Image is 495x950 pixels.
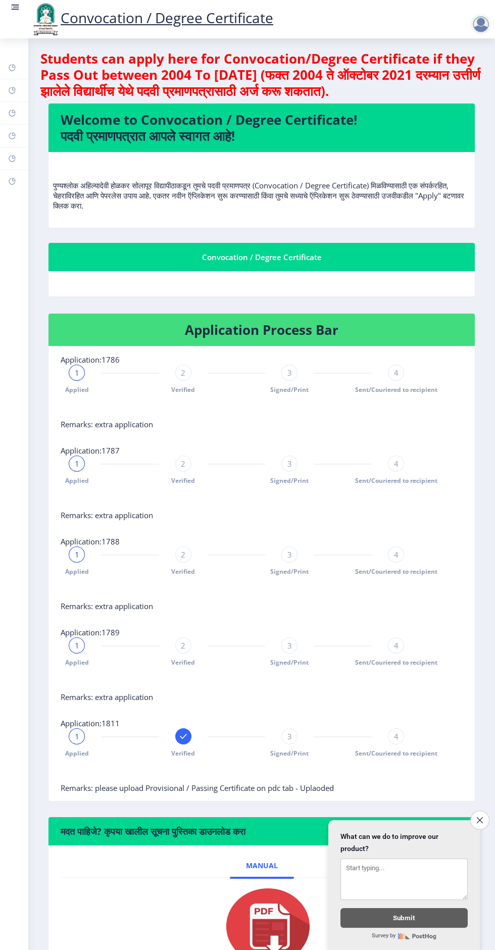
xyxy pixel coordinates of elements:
[181,459,185,469] span: 2
[65,476,89,485] span: Applied
[171,749,195,758] span: Verified
[171,658,195,667] span: Verified
[287,549,292,560] span: 3
[355,476,437,485] span: Sent/Couriered to recipient
[65,567,89,576] span: Applied
[61,536,120,546] span: Application:1788
[181,640,185,651] span: 2
[287,368,292,378] span: 3
[30,2,61,36] img: logo
[171,385,195,394] span: Verified
[53,160,470,211] p: पुण्यश्लोक अहिल्यादेवी होळकर सोलापूर विद्यापीठाकडून तुमचे पदवी प्रमाणपत्र (Convocation / Degree C...
[61,419,153,429] span: Remarks: extra application
[287,459,292,469] span: 3
[394,731,399,741] span: 4
[75,459,79,469] span: 1
[61,783,334,793] span: Remarks: please upload Provisional / Passing Certificate on pdc tab - Uplaoded
[287,640,292,651] span: 3
[61,322,463,338] h4: Application Process Bar
[394,640,399,651] span: 4
[65,749,89,758] span: Applied
[75,549,79,560] span: 1
[394,549,399,560] span: 4
[61,627,120,637] span: Application:1789
[355,567,437,576] span: Sent/Couriered to recipient
[61,251,463,263] div: Convocation / Degree Certificate
[270,385,309,394] span: Signed/Print
[355,749,437,758] span: Sent/Couriered to recipient
[61,692,153,702] span: Remarks: extra application
[181,549,185,560] span: 2
[61,510,153,520] span: Remarks: extra application
[270,567,309,576] span: Signed/Print
[394,368,399,378] span: 4
[75,640,79,651] span: 1
[355,658,437,667] span: Sent/Couriered to recipient
[61,825,463,837] h6: मदत पाहिजे? कृपया खालील सूचना पुस्तिका डाउनलोड करा
[40,51,483,99] h4: Students can apply here for Convocation/Degree Certificate if they Pass Out between 2004 To [DATE...
[230,854,294,878] a: Manual
[171,476,195,485] span: Verified
[65,385,89,394] span: Applied
[171,567,195,576] span: Verified
[30,8,273,27] a: Convocation / Degree Certificate
[270,749,309,758] span: Signed/Print
[355,385,437,394] span: Sent/Couriered to recipient
[61,355,120,365] span: Application:1786
[61,445,120,456] span: Application:1787
[270,658,309,667] span: Signed/Print
[61,112,463,144] h4: Welcome to Convocation / Degree Certificate! पदवी प्रमाणपत्रात आपले स्वागत आहे!
[270,476,309,485] span: Signed/Print
[61,601,153,611] span: Remarks: extra application
[75,731,79,741] span: 1
[181,368,185,378] span: 2
[394,459,399,469] span: 4
[75,368,79,378] span: 1
[61,718,120,728] span: Application:1811
[65,658,89,667] span: Applied
[287,731,292,741] span: 3
[246,862,278,870] span: Manual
